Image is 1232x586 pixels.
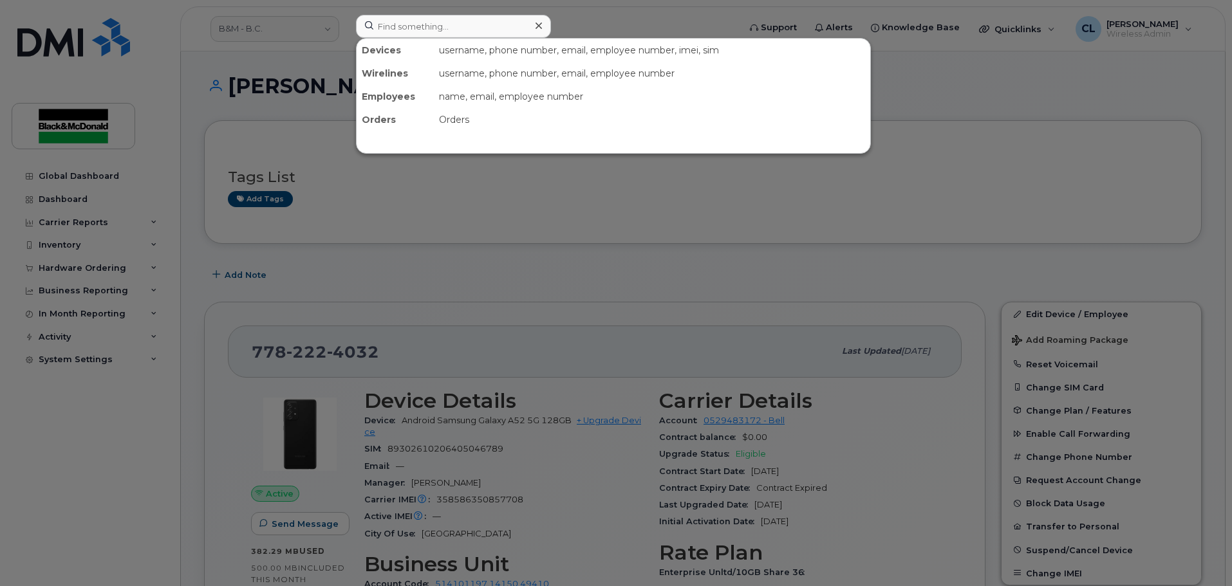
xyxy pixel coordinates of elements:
div: username, phone number, email, employee number [434,62,870,85]
div: name, email, employee number [434,85,870,108]
div: Orders [357,108,434,131]
div: Orders [434,108,870,131]
div: Employees [357,85,434,108]
div: Wirelines [357,62,434,85]
div: username, phone number, email, employee number, imei, sim [434,39,870,62]
div: Devices [357,39,434,62]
